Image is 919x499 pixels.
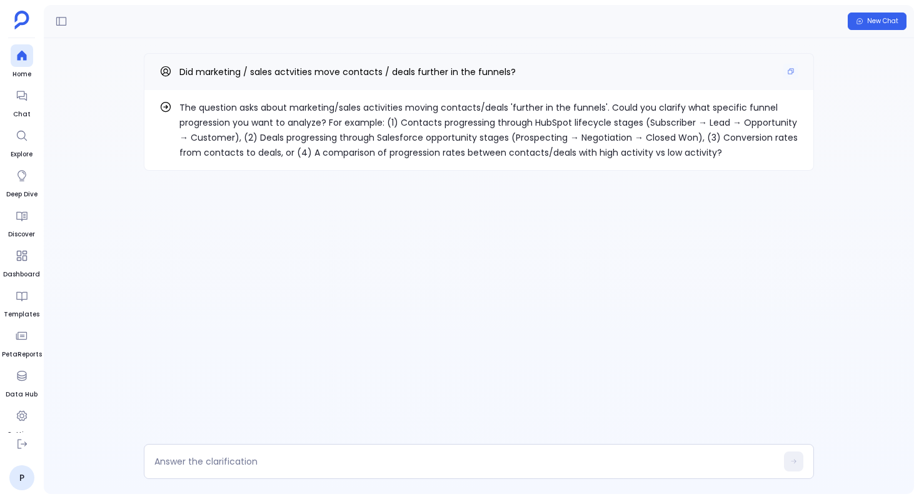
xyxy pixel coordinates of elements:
[11,69,33,79] span: Home
[2,350,42,360] span: PetaReports
[11,109,33,119] span: Chat
[11,44,33,79] a: Home
[8,229,35,239] span: Discover
[6,189,38,199] span: Deep Dive
[8,430,36,440] span: Settings
[14,11,29,29] img: petavue logo
[3,244,40,280] a: Dashboard
[8,405,36,440] a: Settings
[179,100,798,160] p: The question asks about marketing/sales activities moving contacts/deals 'further in the funnels'...
[867,17,898,26] span: New Chat
[11,84,33,119] a: Chat
[6,164,38,199] a: Deep Dive
[179,66,516,78] span: Did marketing / sales actvities move contacts / deals further in the funnels?
[8,204,35,239] a: Discover
[783,64,798,79] button: Copy
[4,310,39,320] span: Templates
[9,465,34,490] a: P
[6,390,38,400] span: Data Hub
[11,149,33,159] span: Explore
[2,325,42,360] a: PetaReports
[3,270,40,280] span: Dashboard
[6,365,38,400] a: Data Hub
[4,285,39,320] a: Templates
[11,124,33,159] a: Explore
[848,13,906,30] button: New Chat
